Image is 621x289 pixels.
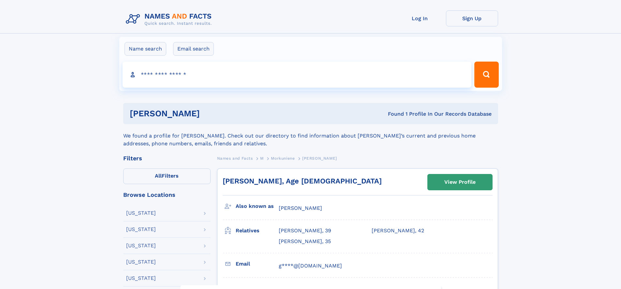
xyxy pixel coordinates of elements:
[236,201,279,212] h3: Also known as
[125,42,166,56] label: Name search
[155,173,162,179] span: All
[123,192,211,198] div: Browse Locations
[126,259,156,265] div: [US_STATE]
[271,156,295,161] span: Morkuniene
[302,156,337,161] span: [PERSON_NAME]
[279,238,331,245] a: [PERSON_NAME], 35
[123,62,472,88] input: search input
[130,109,294,118] h1: [PERSON_NAME]
[271,154,295,162] a: Morkuniene
[446,10,498,26] a: Sign Up
[236,225,279,236] h3: Relatives
[223,177,382,185] a: [PERSON_NAME], Age [DEMOGRAPHIC_DATA]
[474,62,498,88] button: Search Button
[294,110,492,118] div: Found 1 Profile In Our Records Database
[394,10,446,26] a: Log In
[123,168,211,184] label: Filters
[126,210,156,216] div: [US_STATE]
[279,227,331,234] a: [PERSON_NAME], 39
[123,10,217,28] img: Logo Names and Facts
[126,227,156,232] div: [US_STATE]
[126,243,156,248] div: [US_STATE]
[428,174,492,190] a: View Profile
[123,155,211,161] div: Filters
[123,124,498,148] div: We found a profile for [PERSON_NAME]. Check out our directory to find information about [PERSON_N...
[217,154,253,162] a: Names and Facts
[126,276,156,281] div: [US_STATE]
[372,227,424,234] a: [PERSON_NAME], 42
[279,205,322,211] span: [PERSON_NAME]
[236,258,279,269] h3: Email
[173,42,214,56] label: Email search
[260,156,264,161] span: M
[260,154,264,162] a: M
[444,175,476,190] div: View Profile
